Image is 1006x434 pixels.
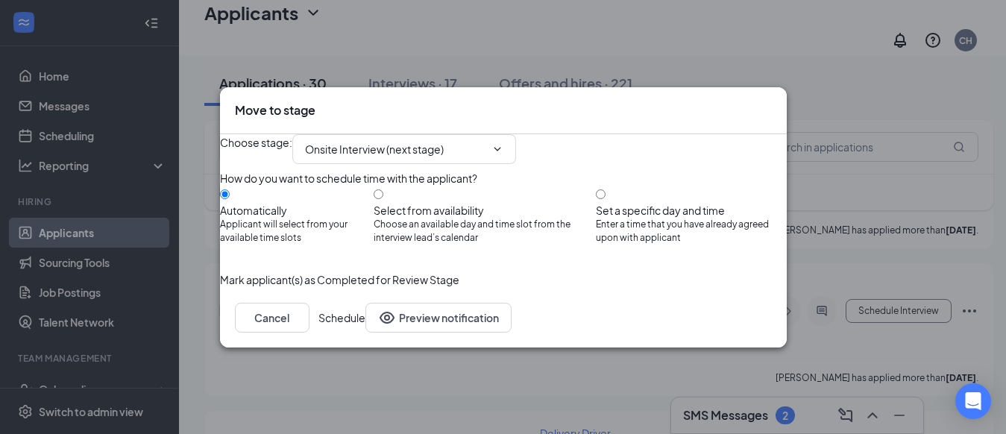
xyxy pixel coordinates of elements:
svg: Eye [378,309,396,327]
h3: Move to stage [235,102,315,119]
button: Preview notificationEye [365,303,512,333]
div: Automatically [220,203,374,218]
div: Open Intercom Messenger [955,383,991,419]
span: Choose an available day and time slot from the interview lead’s calendar [374,218,596,246]
span: Choose stage : [220,134,292,164]
span: Applicant will select from your available time slots [220,218,374,246]
span: Enter a time that you have already agreed upon with applicant [596,218,786,246]
div: Select from availability [374,203,596,218]
div: Set a specific day and time [596,203,786,218]
svg: ChevronDown [491,143,503,155]
button: Schedule [318,303,365,333]
span: Mark applicant(s) as Completed for Review Stage [220,271,459,288]
button: Cancel [235,303,309,333]
div: How do you want to schedule time with the applicant? [220,170,787,186]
